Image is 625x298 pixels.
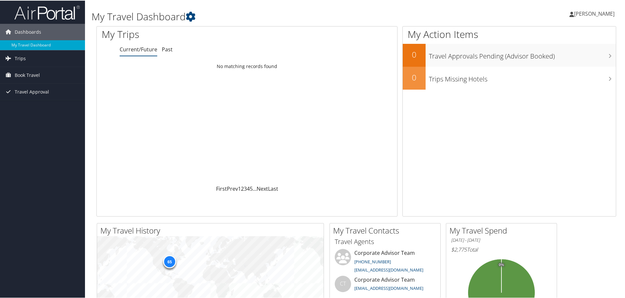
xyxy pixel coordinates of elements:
a: [PERSON_NAME] [569,3,621,23]
a: 0Trips Missing Hotels [403,66,616,89]
h1: My Trips [102,27,267,41]
tspan: 0% [499,262,504,266]
img: airportal-logo.png [14,4,80,20]
a: First [216,184,227,192]
h2: My Travel Contacts [333,224,440,236]
h2: 0 [403,48,426,60]
h2: My Travel History [100,224,324,236]
h6: Total [451,245,552,253]
h1: My Travel Dashboard [92,9,445,23]
a: 3 [244,184,247,192]
td: No matching records found [97,60,397,72]
a: [PHONE_NUMBER] [354,258,391,264]
a: Prev [227,184,238,192]
a: 4 [247,184,250,192]
span: $2,775 [451,245,467,253]
div: CT [335,275,351,291]
a: Past [162,45,173,52]
span: Trips [15,50,26,66]
a: Current/Future [120,45,157,52]
h1: My Action Items [403,27,616,41]
a: 0Travel Approvals Pending (Advisor Booked) [403,43,616,66]
h3: Travel Approvals Pending (Advisor Booked) [429,48,616,60]
a: [EMAIL_ADDRESS][DOMAIN_NAME] [354,285,423,290]
span: … [253,184,257,192]
li: Corporate Advisor Team [331,275,439,296]
span: Dashboards [15,23,41,40]
a: 1 [238,184,241,192]
span: Book Travel [15,66,40,83]
h2: My Travel Spend [449,224,557,236]
h3: Trips Missing Hotels [429,71,616,83]
a: 5 [250,184,253,192]
span: [PERSON_NAME] [574,9,615,17]
li: Corporate Advisor Team [331,248,439,275]
a: Last [268,184,278,192]
h3: Travel Agents [335,237,435,246]
a: Next [257,184,268,192]
a: [EMAIL_ADDRESS][DOMAIN_NAME] [354,266,423,272]
h6: [DATE] - [DATE] [451,237,552,243]
div: 65 [163,254,176,268]
a: 2 [241,184,244,192]
h2: 0 [403,71,426,82]
span: Travel Approval [15,83,49,99]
